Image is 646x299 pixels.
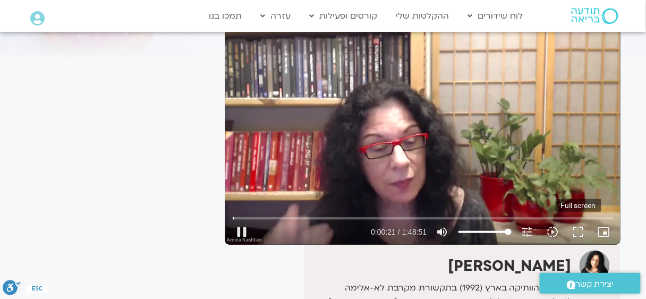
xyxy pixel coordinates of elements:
img: ארנינה קשתן [580,251,610,281]
span: יצירת קשר [576,277,614,292]
a: ההקלטות שלי [391,6,455,26]
a: יצירת קשר [540,273,641,294]
a: לוח שידורים [463,6,529,26]
a: קורסים ופעילות [304,6,383,26]
strong: [PERSON_NAME] [448,256,572,276]
a: עזרה [256,6,296,26]
img: תודעה בריאה [572,8,618,24]
a: תמכו בנו [204,6,248,26]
